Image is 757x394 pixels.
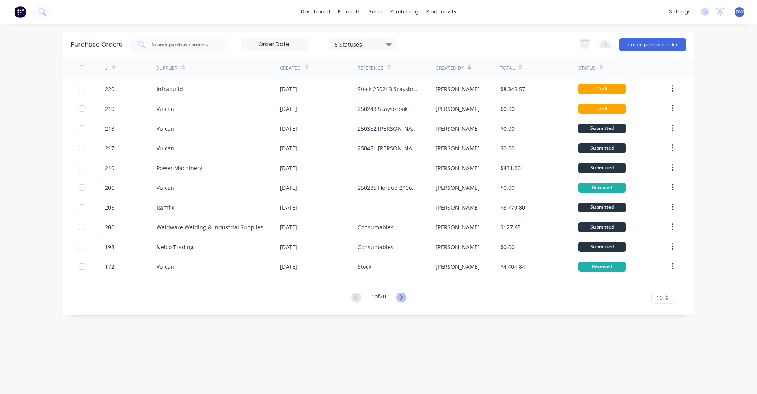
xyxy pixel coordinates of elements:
[358,85,420,93] div: Stock 250243 Scaysbrook
[105,263,114,271] div: 172
[436,65,464,72] div: Created By
[500,223,521,231] div: $127.65
[500,184,515,192] div: $0.00
[386,6,422,18] div: purchasing
[241,39,307,51] input: Order Date
[436,203,480,212] div: [PERSON_NAME]
[436,124,480,133] div: [PERSON_NAME]
[151,41,216,49] input: Search purchase orders...
[656,294,663,302] span: 10
[157,243,194,251] div: Nelco Trading
[500,65,515,72] div: Total
[358,144,420,152] div: 250451 [PERSON_NAME]
[105,203,114,212] div: 205
[358,184,420,192] div: 250285 Heraud 240669 [PERSON_NAME]
[578,222,626,232] div: Submitted
[422,6,461,18] div: productivity
[500,124,515,133] div: $0.00
[358,65,383,72] div: Reference
[500,85,525,93] div: $8,345.57
[105,184,114,192] div: 206
[105,223,114,231] div: 200
[358,105,408,113] div: 250243 Scaysbrook
[280,203,297,212] div: [DATE]
[500,263,525,271] div: $4,404.84
[436,243,480,251] div: [PERSON_NAME]
[157,203,174,212] div: Ramfix
[578,65,596,72] div: Status
[436,263,480,271] div: [PERSON_NAME]
[500,105,515,113] div: $0.00
[157,263,174,271] div: Vulcan
[578,124,626,133] div: Submitted
[436,144,480,152] div: [PERSON_NAME]
[105,85,114,93] div: 220
[157,223,263,231] div: Weldware Welding & Industrial Supplies
[736,8,744,15] span: GW
[280,85,297,93] div: [DATE]
[500,243,515,251] div: $0.00
[157,184,174,192] div: Vulcan
[335,40,391,48] div: 5 Statuses
[105,164,114,172] div: 210
[365,6,386,18] div: sales
[436,105,480,113] div: [PERSON_NAME]
[280,144,297,152] div: [DATE]
[157,105,174,113] div: Vulcan
[280,164,297,172] div: [DATE]
[105,144,114,152] div: 217
[297,6,334,18] a: dashboard
[157,164,202,172] div: Power Machinery
[500,164,521,172] div: $431.20
[157,144,174,152] div: Vulcan
[500,203,525,212] div: $3,770.80
[280,124,297,133] div: [DATE]
[280,105,297,113] div: [DATE]
[280,65,301,72] div: Created
[358,263,371,271] div: Stock
[14,6,26,18] img: Factory
[157,85,183,93] div: Infrabuild
[371,292,386,304] div: 1 of 20
[280,263,297,271] div: [DATE]
[500,144,515,152] div: $0.00
[436,85,480,93] div: [PERSON_NAME]
[578,104,626,114] div: Draft
[280,243,297,251] div: [DATE]
[105,243,114,251] div: 198
[280,223,297,231] div: [DATE]
[105,124,114,133] div: 218
[436,184,480,192] div: [PERSON_NAME]
[578,262,626,272] div: Received
[280,184,297,192] div: [DATE]
[358,223,393,231] div: Consumables
[578,143,626,153] div: Submitted
[436,164,480,172] div: [PERSON_NAME]
[578,242,626,252] div: Submitted
[578,203,626,212] div: Submitted
[578,183,626,193] div: Received
[436,223,480,231] div: [PERSON_NAME]
[157,65,177,72] div: Supplier
[578,163,626,173] div: Submitted
[71,40,122,49] div: Purchase Orders
[358,243,393,251] div: Consumables
[334,6,365,18] div: products
[105,105,114,113] div: 219
[358,124,420,133] div: 250352 [PERSON_NAME]
[105,65,108,72] div: #
[578,84,626,94] div: Draft
[665,6,695,18] div: settings
[619,38,686,51] button: Create purchase order
[157,124,174,133] div: Vulcan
